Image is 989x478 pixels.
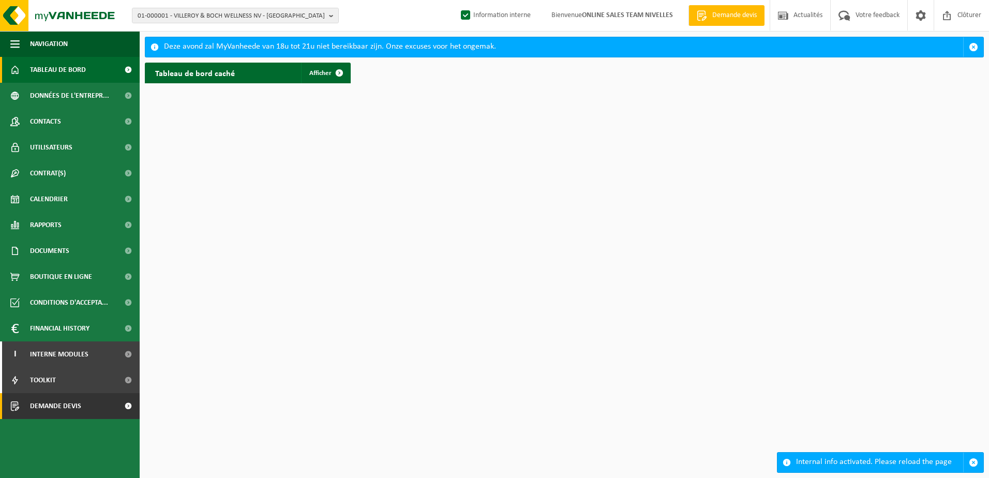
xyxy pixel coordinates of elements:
[30,264,92,290] span: Boutique en ligne
[30,135,72,160] span: Utilisateurs
[30,83,109,109] span: Données de l'entrepr...
[30,367,56,393] span: Toolkit
[132,8,339,23] button: 01-000001 - VILLEROY & BOCH WELLNESS NV - [GEOGRAPHIC_DATA]
[30,316,89,341] span: Financial History
[30,109,61,135] span: Contacts
[164,37,963,57] div: Deze avond zal MyVanheede van 18u tot 21u niet bereikbaar zijn. Onze excuses voor het ongemak.
[30,393,81,419] span: Demande devis
[582,11,673,19] strong: ONLINE SALES TEAM NIVELLES
[30,31,68,57] span: Navigation
[30,57,86,83] span: Tableau de bord
[10,341,20,367] span: I
[710,10,759,21] span: Demande devis
[138,8,325,24] span: 01-000001 - VILLEROY & BOCH WELLNESS NV - [GEOGRAPHIC_DATA]
[301,63,350,83] a: Afficher
[688,5,765,26] a: Demande devis
[309,70,332,77] span: Afficher
[30,160,66,186] span: Contrat(s)
[30,290,108,316] span: Conditions d'accepta...
[30,186,68,212] span: Calendrier
[796,453,963,472] div: Internal info activated. Please reload the page
[459,8,531,23] label: Information interne
[30,212,62,238] span: Rapports
[30,238,69,264] span: Documents
[30,341,88,367] span: Interne modules
[145,63,245,83] h2: Tableau de bord caché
